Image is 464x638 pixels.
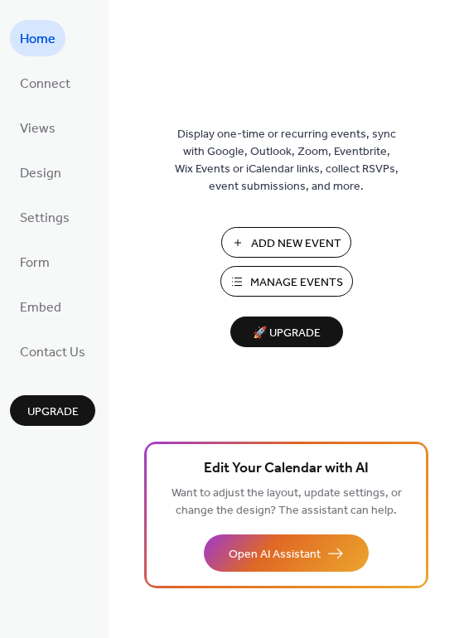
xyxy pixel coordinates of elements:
a: Views [10,109,65,146]
span: Want to adjust the layout, update settings, or change the design? The assistant can help. [172,482,402,522]
span: Upgrade [27,404,79,421]
a: Settings [10,199,80,235]
span: Settings [20,205,70,232]
button: Add New Event [221,227,351,258]
a: Home [10,20,65,56]
button: 🚀 Upgrade [230,317,343,347]
span: Form [20,250,50,277]
span: Embed [20,295,61,321]
span: Connect [20,71,70,98]
span: Views [20,116,56,143]
span: Manage Events [250,274,343,292]
span: Display one-time or recurring events, sync with Google, Outlook, Zoom, Eventbrite, Wix Events or ... [175,126,399,196]
a: Connect [10,65,80,101]
a: Embed [10,288,71,325]
span: Edit Your Calendar with AI [204,457,369,481]
a: Contact Us [10,333,95,370]
span: Open AI Assistant [229,546,321,563]
button: Upgrade [10,395,95,426]
button: Open AI Assistant [204,534,369,572]
span: Add New Event [251,235,341,253]
span: Design [20,161,61,187]
a: Form [10,244,60,280]
span: Home [20,27,56,53]
span: 🚀 Upgrade [240,322,333,345]
button: Manage Events [220,266,353,297]
span: Contact Us [20,340,85,366]
a: Design [10,154,71,191]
